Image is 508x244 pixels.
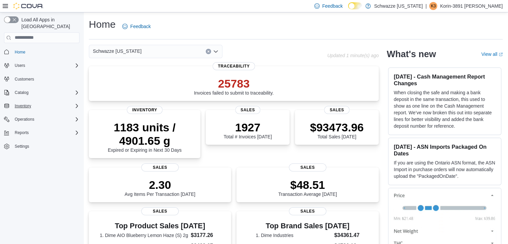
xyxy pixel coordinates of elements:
p: When closing the safe and making a bank deposit in the same transaction, this used to show as one... [394,89,496,129]
button: Reports [12,129,31,137]
span: Reports [12,129,79,137]
a: Customers [12,75,37,83]
span: Load All Apps in [GEOGRAPHIC_DATA] [19,16,79,30]
button: Inventory [12,102,34,110]
div: Korin-3891 Hobday [429,2,437,10]
div: Avg Items Per Transaction [DATE] [125,178,195,197]
button: Operations [12,115,37,123]
a: Settings [12,142,32,150]
svg: External link [499,52,503,56]
button: Home [1,47,82,57]
span: Users [12,62,79,70]
h3: [DATE] - ASN Imports Packaged On Dates [394,143,496,157]
p: Korin-3891 [PERSON_NAME] [440,2,503,10]
span: Sales [235,106,260,114]
button: Clear input [206,49,211,54]
span: Sales [141,207,179,215]
img: Cova [13,3,43,9]
span: Schwazze [US_STATE] [93,47,142,55]
p: $93473.96 [310,121,364,134]
span: Settings [12,142,79,150]
span: Sales [141,163,179,171]
span: Operations [12,115,79,123]
span: Home [12,48,79,56]
p: 1183 units / 4901.65 g [94,121,195,147]
button: Operations [1,115,82,124]
span: Sales [324,106,349,114]
button: Reports [1,128,82,137]
span: Traceability [212,62,255,70]
dd: $3177.26 [191,231,220,239]
p: 25783 [194,77,274,90]
button: Inventory [1,101,82,111]
span: Sales [289,163,326,171]
a: Feedback [120,20,153,33]
span: Customers [12,75,79,83]
dt: 1. Dime AIO Blueberry Lemon Haze (S) 2g [100,232,188,239]
h1: Home [89,18,116,31]
div: Transaction Average [DATE] [278,178,337,197]
nav: Complex example [4,44,79,169]
div: Invoices failed to submit to traceability. [194,77,274,96]
button: Catalog [12,89,31,97]
dt: 1. Dime Industries [256,232,332,239]
h3: Top Product Sales [DATE] [100,222,220,230]
div: Expired or Expiring in Next 30 Days [94,121,195,153]
span: Reports [15,130,29,135]
span: Home [15,49,25,55]
button: Settings [1,141,82,151]
input: Dark Mode [348,2,362,9]
span: Inventory [127,106,163,114]
a: Home [12,48,28,56]
p: $48.51 [278,178,337,192]
span: Catalog [15,90,28,95]
span: Inventory [15,103,31,109]
a: View allExternal link [481,51,503,57]
span: Feedback [322,3,343,9]
div: Total # Invoices [DATE] [223,121,272,139]
p: 1927 [223,121,272,134]
h3: Top Brand Sales [DATE] [256,222,360,230]
span: Feedback [130,23,151,30]
p: Schwazze [US_STATE] [374,2,423,10]
span: K3 [431,2,436,10]
span: Users [15,63,25,68]
h2: What's new [387,49,436,59]
p: 2.30 [125,178,195,192]
span: Operations [15,117,34,122]
p: If you are using the Ontario ASN format, the ASN Import in purchase orders will now automatically... [394,159,496,179]
button: Users [1,61,82,70]
span: Inventory [12,102,79,110]
span: Catalog [12,89,79,97]
button: Customers [1,74,82,84]
p: | [426,2,427,10]
span: Customers [15,77,34,82]
div: Total Sales [DATE] [310,121,364,139]
dd: $34361.47 [334,231,360,239]
span: Settings [15,144,29,149]
button: Users [12,62,28,70]
button: Catalog [1,88,82,97]
p: Updated 1 minute(s) ago [327,53,379,58]
h3: [DATE] - Cash Management Report Changes [394,73,496,87]
button: Open list of options [213,49,218,54]
span: Sales [289,207,326,215]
